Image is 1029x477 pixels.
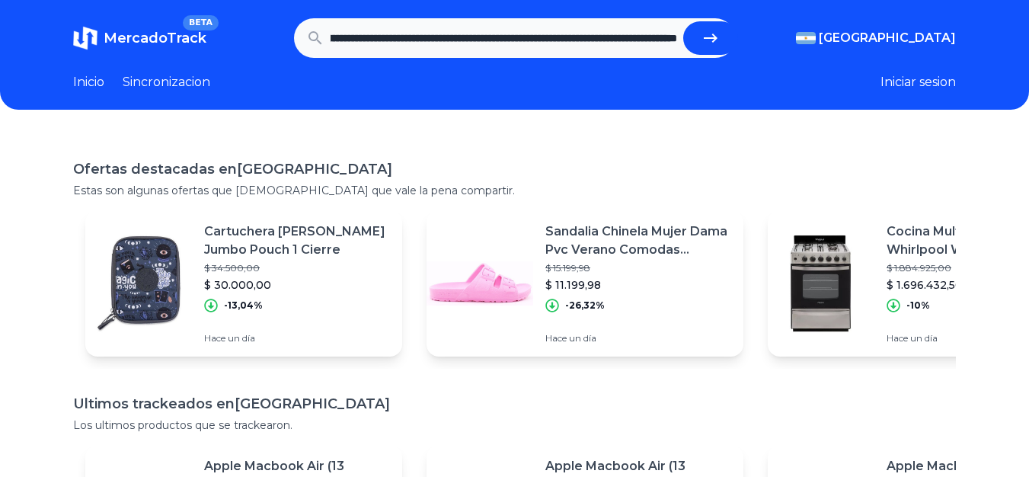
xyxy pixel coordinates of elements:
[73,158,956,180] h1: Ofertas destacadas en [GEOGRAPHIC_DATA]
[545,262,731,274] p: $ 15.199,98
[545,277,731,293] p: $ 11.199,98
[819,29,956,47] span: [GEOGRAPHIC_DATA]
[85,230,192,337] img: Featured image
[204,332,390,344] p: Hace un día
[73,393,956,415] h1: Ultimos trackeados en [GEOGRAPHIC_DATA]
[85,210,402,357] a: Featured imageCartuchera [PERSON_NAME] Jumbo Pouch 1 Cierre$ 34.500,00$ 30.000,00-13,04%Hace un día
[104,30,206,46] span: MercadoTrack
[880,73,956,91] button: Iniciar sesion
[123,73,210,91] a: Sincronizacion
[796,32,816,44] img: Argentina
[204,277,390,293] p: $ 30.000,00
[204,262,390,274] p: $ 34.500,00
[565,299,605,312] p: -26,32%
[545,222,731,259] p: Sandalia Chinela Mujer Dama Pvc Verano Comodas [PERSON_NAME]
[796,29,956,47] button: [GEOGRAPHIC_DATA]
[73,73,104,91] a: Inicio
[183,15,219,30] span: BETA
[545,332,731,344] p: Hace un día
[204,222,390,259] p: Cartuchera [PERSON_NAME] Jumbo Pouch 1 Cierre
[224,299,263,312] p: -13,04%
[427,210,743,357] a: Featured imageSandalia Chinela Mujer Dama Pvc Verano Comodas [PERSON_NAME]$ 15.199,98$ 11.199,98-...
[906,299,930,312] p: -10%
[427,230,533,337] img: Featured image
[73,183,956,198] p: Estas son algunas ofertas que [DEMOGRAPHIC_DATA] que vale la pena compartir.
[73,418,956,433] p: Los ultimos productos que se trackearon.
[73,26,97,50] img: MercadoTrack
[73,26,206,50] a: MercadoTrackBETA
[768,230,874,337] img: Featured image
